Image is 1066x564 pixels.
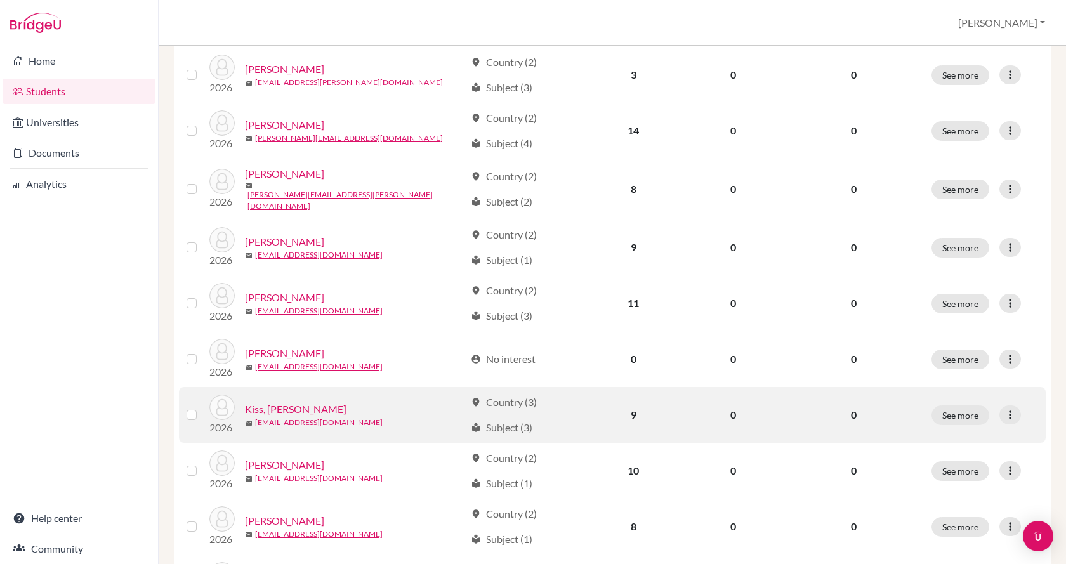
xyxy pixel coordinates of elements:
span: local_library [471,138,481,148]
button: See more [931,238,989,258]
td: 0 [682,159,784,220]
span: location_on [471,397,481,407]
p: 0 [792,123,916,138]
p: 0 [792,181,916,197]
button: See more [931,65,989,85]
span: local_library [471,534,481,544]
span: location_on [471,171,481,181]
p: 0 [792,519,916,534]
span: local_library [471,82,481,93]
p: 2026 [209,476,235,491]
a: Community [3,536,155,561]
div: Open Intercom Messenger [1023,521,1053,551]
div: Subject (2) [471,194,532,209]
img: Kovács, Áron [209,506,235,532]
td: 8 [585,499,682,554]
p: 0 [792,67,916,82]
div: Subject (3) [471,80,532,95]
span: local_library [471,478,481,489]
p: 2026 [209,420,235,435]
td: 0 [682,47,784,103]
span: mail [245,79,253,87]
span: location_on [471,113,481,123]
p: 2026 [209,136,235,151]
td: 0 [682,103,784,159]
span: location_on [471,453,481,463]
p: 0 [792,351,916,367]
span: location_on [471,230,481,240]
div: Subject (1) [471,476,532,491]
a: [PERSON_NAME][EMAIL_ADDRESS][DOMAIN_NAME] [255,133,443,144]
div: Subject (3) [471,308,532,324]
div: Country (2) [471,227,537,242]
div: Subject (3) [471,420,532,435]
span: mail [245,182,253,190]
span: local_library [471,197,481,207]
div: Subject (1) [471,252,532,268]
a: [PERSON_NAME] [245,513,324,528]
span: mail [245,419,253,427]
img: Kenessey, Sara [209,339,235,364]
a: Home [3,48,155,74]
img: Kosztolányi, Niki [209,450,235,476]
td: 11 [585,275,682,331]
td: 0 [585,331,682,387]
a: [EMAIL_ADDRESS][DOMAIN_NAME] [255,249,383,261]
div: Country (2) [471,169,537,184]
a: [PERSON_NAME] [245,457,324,473]
img: Kádár, Miklós [209,55,235,80]
a: Students [3,79,155,104]
a: Help center [3,506,155,531]
span: location_on [471,57,481,67]
td: 8 [585,159,682,220]
div: Country (2) [471,506,537,521]
img: Kiss, Abel [209,395,235,420]
span: account_circle [471,354,481,364]
button: [PERSON_NAME] [952,11,1051,35]
a: [PERSON_NAME] [245,62,324,77]
button: See more [931,517,989,537]
a: [PERSON_NAME] [245,234,324,249]
div: Subject (4) [471,136,532,151]
td: 0 [682,387,784,443]
img: Katzer, Alexandra [209,110,235,136]
img: Kecskés, Kinga [209,227,235,252]
a: [PERSON_NAME] [245,166,324,181]
a: Documents [3,140,155,166]
span: local_library [471,255,481,265]
span: mail [245,475,253,483]
a: [PERSON_NAME] [245,346,324,361]
a: [EMAIL_ADDRESS][DOMAIN_NAME] [255,417,383,428]
span: location_on [471,509,481,519]
p: 2026 [209,308,235,324]
p: 2026 [209,80,235,95]
a: Analytics [3,171,155,197]
td: 0 [682,275,784,331]
img: Bridge-U [10,13,61,33]
div: Country (2) [471,450,537,466]
img: Kemecsei, Aron [209,283,235,308]
p: 0 [792,240,916,255]
td: 0 [682,499,784,554]
button: See more [931,121,989,141]
td: 0 [682,220,784,275]
td: 10 [585,443,682,499]
span: mail [245,364,253,371]
p: 2026 [209,252,235,268]
div: Country (2) [471,283,537,298]
div: Country (3) [471,395,537,410]
div: No interest [471,351,536,367]
button: See more [931,350,989,369]
span: mail [245,135,253,143]
img: Katzer, Viktória [209,169,235,194]
td: 9 [585,220,682,275]
td: 0 [682,331,784,387]
button: See more [931,405,989,425]
a: [PERSON_NAME][EMAIL_ADDRESS][PERSON_NAME][DOMAIN_NAME] [247,189,465,212]
div: Country (2) [471,110,537,126]
span: local_library [471,423,481,433]
span: mail [245,308,253,315]
span: local_library [471,311,481,321]
div: Country (2) [471,55,537,70]
button: See more [931,180,989,199]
